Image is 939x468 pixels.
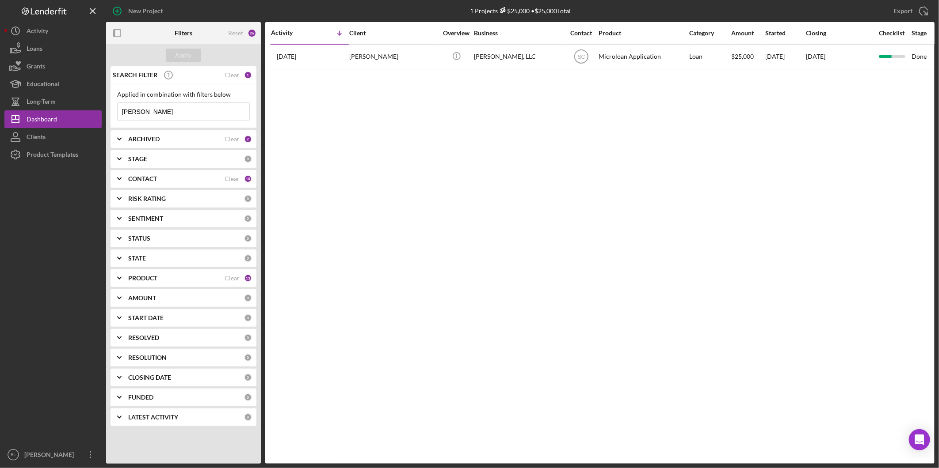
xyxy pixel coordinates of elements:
[244,195,252,203] div: 0
[806,30,872,37] div: Closing
[244,71,252,79] div: 1
[244,413,252,421] div: 0
[731,45,764,68] div: $25,000
[244,334,252,342] div: 0
[228,30,243,37] div: Reset
[128,215,163,222] b: SENTIMENT
[166,49,201,62] button: Apply
[128,136,160,143] b: ARCHIVED
[128,354,167,361] b: RESOLUTION
[893,2,912,20] div: Export
[244,155,252,163] div: 0
[4,446,102,464] button: BL[PERSON_NAME]
[27,22,48,42] div: Activity
[885,2,935,20] button: Export
[873,30,911,37] div: Checklist
[349,30,438,37] div: Client
[225,175,240,182] div: Clear
[27,146,78,166] div: Product Templates
[128,314,164,321] b: START DATE
[244,234,252,242] div: 0
[113,72,157,79] b: SEARCH FILTER
[349,45,438,68] div: [PERSON_NAME]
[128,235,150,242] b: STATUS
[599,45,687,68] div: Microloan Application
[244,175,252,183] div: 10
[106,2,172,20] button: New Project
[128,334,159,341] b: RESOLVED
[11,453,16,457] text: BL
[244,135,252,143] div: 2
[689,45,730,68] div: Loan
[128,275,157,282] b: PRODUCT
[244,254,252,262] div: 0
[244,393,252,401] div: 0
[225,275,240,282] div: Clear
[565,30,598,37] div: Contact
[498,7,530,15] div: $25,000
[27,110,57,130] div: Dashboard
[909,429,930,450] div: Open Intercom Messenger
[27,93,56,113] div: Long-Term
[765,30,805,37] div: Started
[440,30,473,37] div: Overview
[244,354,252,362] div: 0
[474,45,562,68] div: [PERSON_NAME], LLC
[225,136,240,143] div: Clear
[248,29,256,38] div: 26
[4,22,102,40] button: Activity
[4,93,102,110] button: Long-Term
[128,294,156,302] b: AMOUNT
[176,49,192,62] div: Apply
[271,29,310,36] div: Activity
[117,91,250,98] div: Applied in combination with filters below
[4,75,102,93] button: Educational
[128,255,146,262] b: STATE
[128,175,157,182] b: CONTACT
[4,146,102,163] button: Product Templates
[175,30,192,37] b: Filters
[225,72,240,79] div: Clear
[22,446,80,466] div: [PERSON_NAME]
[128,394,153,401] b: FUNDED
[244,294,252,302] div: 0
[244,215,252,223] div: 0
[470,7,571,15] div: 1 Projects • $25,000 Total
[128,195,166,202] b: RISK RATING
[4,57,102,75] button: Grants
[244,274,252,282] div: 13
[128,2,163,20] div: New Project
[27,57,45,77] div: Grants
[244,374,252,381] div: 0
[599,30,687,37] div: Product
[4,128,102,146] button: Clients
[244,314,252,322] div: 0
[806,53,825,60] time: [DATE]
[128,414,178,421] b: LATEST ACTIVITY
[27,40,42,60] div: Loans
[4,110,102,128] button: Dashboard
[27,75,59,95] div: Educational
[4,40,102,57] button: Loans
[277,53,296,60] time: 2025-08-19 16:41
[689,30,730,37] div: Category
[765,45,805,68] div: [DATE]
[731,30,764,37] div: Amount
[27,128,46,148] div: Clients
[577,54,585,60] text: SC
[128,155,147,162] b: STAGE
[474,30,562,37] div: Business
[128,374,171,381] b: CLOSING DATE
